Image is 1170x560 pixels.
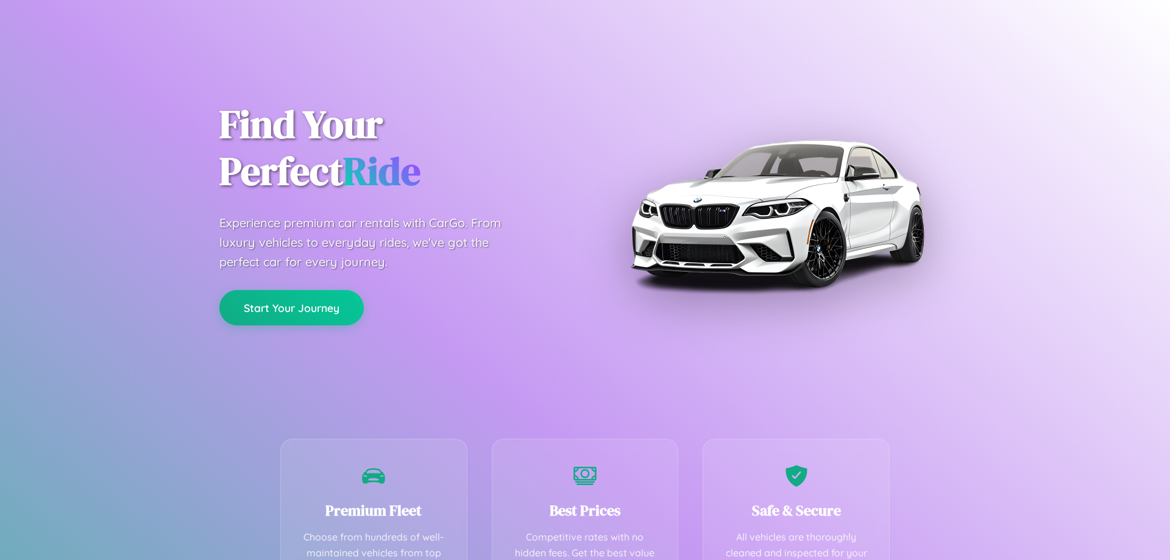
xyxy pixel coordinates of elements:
[343,144,420,197] span: Ride
[219,213,524,272] p: Experience premium car rentals with CarGo. From luxury vehicles to everyday rides, we've got the ...
[625,61,929,366] img: Premium BMW car rental vehicle
[219,101,567,195] h1: Find Your Perfect
[299,500,448,520] h3: Premium Fleet
[511,500,660,520] h3: Best Prices
[219,290,364,325] button: Start Your Journey
[721,500,871,520] h3: Safe & Secure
